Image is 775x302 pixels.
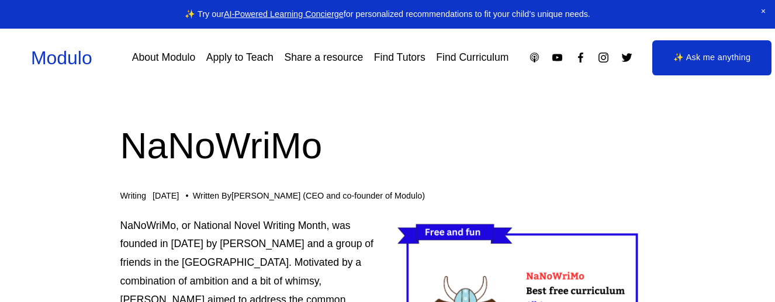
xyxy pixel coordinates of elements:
a: About Modulo [132,47,195,68]
h1: NaNoWriMo [120,120,655,172]
a: Modulo [31,47,92,68]
a: Facebook [575,51,587,64]
a: AI-Powered Learning Concierge [224,9,344,19]
div: Written By [193,191,425,201]
a: Instagram [597,51,610,64]
a: Twitter [621,51,633,64]
a: Find Tutors [374,47,425,68]
a: Apply to Teach [206,47,274,68]
a: Apple Podcasts [528,51,541,64]
a: Share a resource [284,47,363,68]
span: [DATE] [153,191,179,200]
a: [PERSON_NAME] (CEO and co-founder of Modulo) [231,191,425,200]
a: YouTube [551,51,563,64]
a: Writing [120,191,147,200]
a: Find Curriculum [436,47,508,68]
a: ✨ Ask me anything [652,40,772,75]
